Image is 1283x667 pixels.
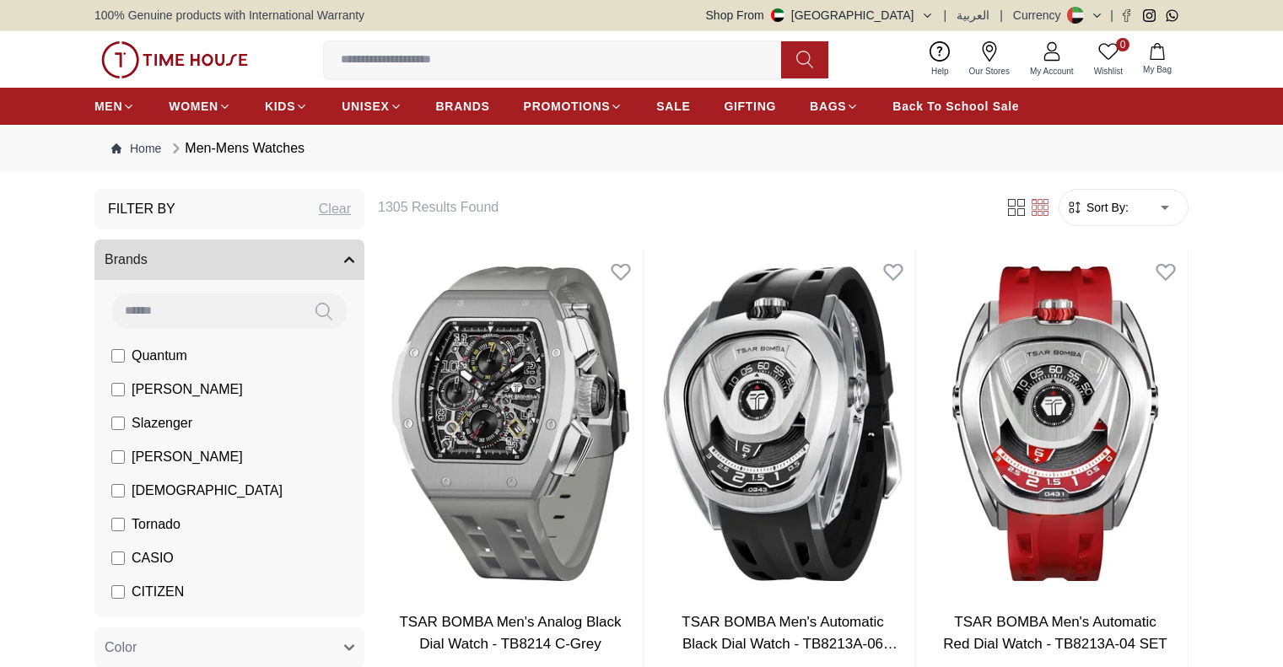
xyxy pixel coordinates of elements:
[132,413,192,433] span: Slazenger
[959,38,1020,81] a: Our Stores
[724,91,776,121] a: GIFTING
[132,481,283,501] span: [DEMOGRAPHIC_DATA]
[1066,199,1129,216] button: Sort By:
[436,98,490,115] span: BRANDS
[265,91,308,121] a: KIDS
[436,91,490,121] a: BRANDS
[943,614,1167,652] a: TSAR BOMBA Men's Automatic Red Dial Watch - TB8213A-04 SET
[132,582,184,602] span: CITIZEN
[810,91,859,121] a: BAGS
[892,98,1019,115] span: Back To School Sale
[111,140,161,157] a: Home
[94,239,364,280] button: Brands
[1000,7,1003,24] span: |
[1136,63,1178,76] span: My Bag
[168,138,305,159] div: Men-Mens Watches
[650,250,915,598] img: TSAR BOMBA Men's Automatic Black Dial Watch - TB8213A-06 SET
[810,98,846,115] span: BAGS
[132,616,179,636] span: GUESS
[342,98,389,115] span: UNISEX
[94,91,135,121] a: MEN
[94,125,1189,172] nav: Breadcrumb
[724,98,776,115] span: GIFTING
[169,91,231,121] a: WOMEN
[111,450,125,464] input: [PERSON_NAME]
[108,199,175,219] h3: Filter By
[923,250,1188,598] img: TSAR BOMBA Men's Automatic Red Dial Watch - TB8213A-04 SET
[1110,7,1113,24] span: |
[111,585,125,599] input: CITIZEN
[94,98,122,115] span: MEN
[656,91,690,121] a: SALE
[524,98,611,115] span: PROMOTIONS
[921,38,959,81] a: Help
[1083,199,1129,216] span: Sort By:
[111,518,125,531] input: Tornado
[101,41,248,78] img: ...
[1133,40,1182,79] button: My Bag
[378,197,984,218] h6: 1305 Results Found
[169,98,218,115] span: WOMEN
[771,8,784,22] img: United Arab Emirates
[1087,65,1129,78] span: Wishlist
[1013,7,1068,24] div: Currency
[105,637,137,658] span: Color
[656,98,690,115] span: SALE
[319,199,351,219] div: Clear
[342,91,402,121] a: UNISEX
[132,447,243,467] span: [PERSON_NAME]
[105,250,148,270] span: Brands
[378,250,643,598] img: TSAR BOMBA Men's Analog Black Dial Watch - TB8214 C-Grey
[132,379,243,400] span: [PERSON_NAME]
[957,7,989,24] button: العربية
[111,551,125,565] input: CASIO
[399,614,621,652] a: TSAR BOMBA Men's Analog Black Dial Watch - TB8214 C-Grey
[132,514,181,535] span: Tornado
[111,349,125,363] input: Quantum
[94,7,364,24] span: 100% Genuine products with International Warranty
[925,65,956,78] span: Help
[944,7,947,24] span: |
[892,91,1019,121] a: Back To School Sale
[111,484,125,498] input: [DEMOGRAPHIC_DATA]
[1120,9,1133,22] a: Facebook
[524,91,623,121] a: PROMOTIONS
[1116,38,1129,51] span: 0
[962,65,1016,78] span: Our Stores
[265,98,295,115] span: KIDS
[1084,38,1133,81] a: 0Wishlist
[111,383,125,396] input: [PERSON_NAME]
[111,417,125,430] input: Slazenger
[1143,9,1156,22] a: Instagram
[132,548,174,568] span: CASIO
[706,7,934,24] button: Shop From[GEOGRAPHIC_DATA]
[1023,65,1081,78] span: My Account
[1166,9,1178,22] a: Whatsapp
[132,346,187,366] span: Quantum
